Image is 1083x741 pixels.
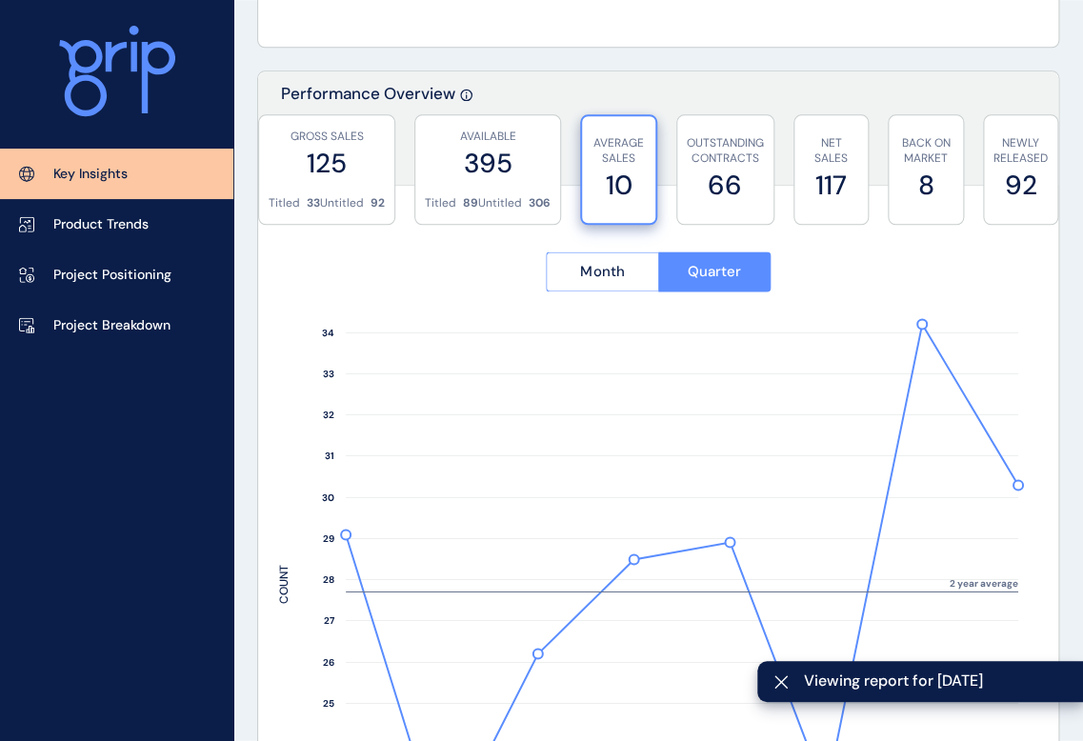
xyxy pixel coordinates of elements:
p: Performance Overview [281,83,455,185]
p: AVAILABLE [425,129,551,145]
text: 27 [324,614,335,627]
text: 32 [323,409,334,421]
label: 125 [269,145,385,182]
text: 25 [323,697,334,710]
span: Month [580,262,624,281]
p: Key Insights [53,165,128,184]
p: Untitled [478,195,522,211]
label: 92 [993,167,1048,204]
p: 33 [307,195,320,211]
p: Titled [269,195,300,211]
text: 33 [323,368,334,380]
p: Product Trends [53,215,149,234]
p: OUTSTANDING CONTRACTS [687,135,764,168]
p: NEWLY RELEASED [993,135,1048,168]
text: COUNT [276,564,291,603]
button: Quarter [658,251,772,291]
button: Month [546,251,658,291]
p: BACK ON MARKET [898,135,953,168]
text: 30 [322,491,334,504]
label: 10 [592,167,646,204]
p: 92 [371,195,385,211]
p: NET SALES [804,135,858,168]
label: 8 [898,167,953,204]
p: Titled [425,195,456,211]
p: Project Breakdown [53,316,170,335]
p: 306 [529,195,551,211]
text: 2 year average [950,576,1018,589]
text: 29 [323,532,334,545]
span: Viewing report for [DATE] [804,671,1068,691]
text: 26 [323,656,334,669]
text: 31 [325,450,334,462]
label: 66 [687,167,764,204]
p: Untitled [320,195,364,211]
p: AVERAGE SALES [592,135,646,168]
p: GROSS SALES [269,129,385,145]
text: 28 [323,573,334,586]
text: 34 [322,327,334,339]
span: Quarter [688,262,741,281]
label: 395 [425,145,551,182]
p: 89 [463,195,478,211]
label: 117 [804,167,858,204]
p: Project Positioning [53,266,171,285]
